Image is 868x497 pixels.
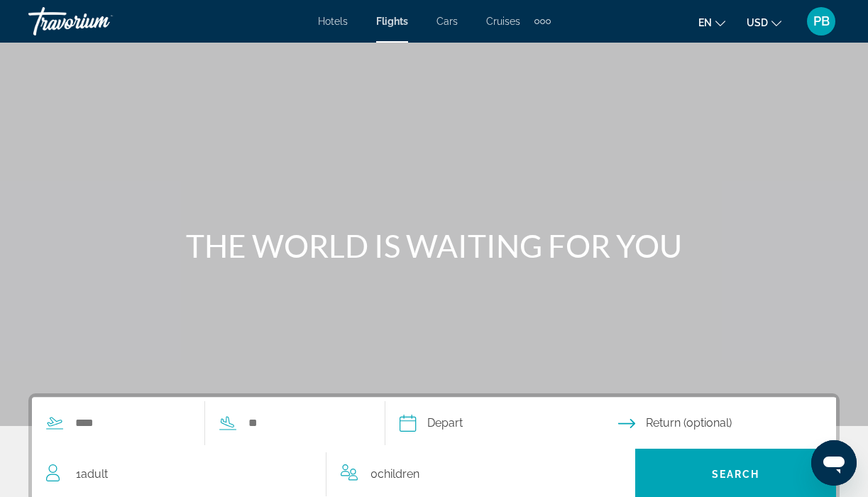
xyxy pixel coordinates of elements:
button: Return date [618,398,837,449]
button: Change currency [747,12,781,33]
button: Depart date [400,398,618,449]
span: en [698,17,712,28]
a: Flights [376,16,408,27]
a: Cars [436,16,458,27]
button: Change language [698,12,725,33]
a: Cruises [486,16,520,27]
span: Children [378,467,419,481]
span: Adult [81,467,108,481]
span: PB [813,14,830,28]
a: Hotels [318,16,348,27]
iframe: Button to launch messaging window [811,440,857,486]
button: User Menu [803,6,840,36]
span: 0 [370,464,419,484]
button: Extra navigation items [534,10,551,33]
span: Return (optional) [646,413,732,433]
span: Search [712,469,760,480]
a: Travorium [28,3,170,40]
span: 1 [76,464,108,484]
h1: THE WORLD IS WAITING FOR YOU [168,227,701,264]
span: USD [747,17,768,28]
